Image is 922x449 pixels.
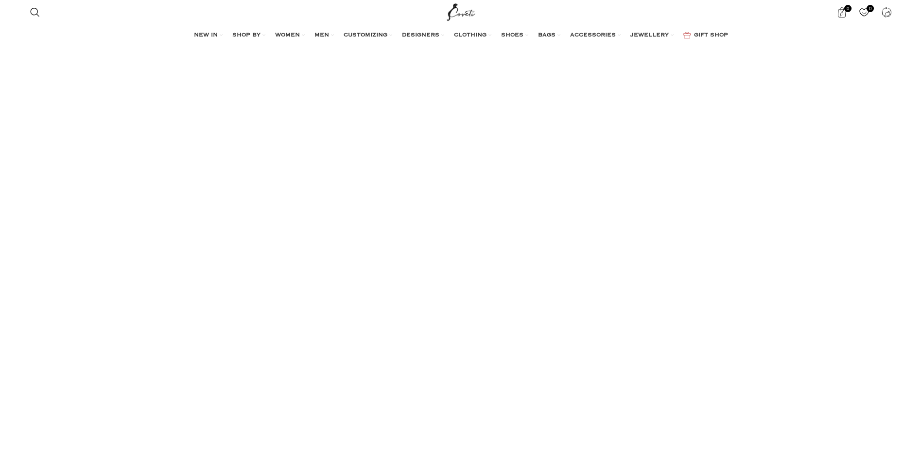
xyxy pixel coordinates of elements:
span: JEWELLERY [630,32,669,39]
a: BAGS [538,26,560,45]
a: Site logo [445,7,477,16]
a: SHOP BY [232,26,265,45]
span: 0 [844,5,852,12]
a: CLOTHING [454,26,491,45]
a: DESIGNERS [402,26,444,45]
a: ACCESSORIES [570,26,621,45]
a: GIFT SHOP [683,26,728,45]
span: NEW IN [194,32,218,39]
a: JEWELLERY [630,26,674,45]
a: SHOES [501,26,528,45]
a: MEN [314,26,334,45]
img: GiftBag [683,32,691,38]
span: ACCESSORIES [570,32,616,39]
a: Search [25,2,45,22]
span: MEN [314,32,329,39]
div: My Wishlist [854,2,874,22]
span: DESIGNERS [402,32,439,39]
span: CUSTOMIZING [344,32,387,39]
span: BAGS [538,32,556,39]
span: SHOES [501,32,523,39]
span: SHOP BY [232,32,261,39]
span: GIFT SHOP [694,32,728,39]
span: 0 [867,5,874,12]
a: 0 [854,2,874,22]
a: NEW IN [194,26,223,45]
div: Main navigation [25,26,896,45]
span: CLOTHING [454,32,487,39]
a: WOMEN [275,26,305,45]
a: 0 [832,2,852,22]
a: CUSTOMIZING [344,26,392,45]
span: WOMEN [275,32,300,39]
